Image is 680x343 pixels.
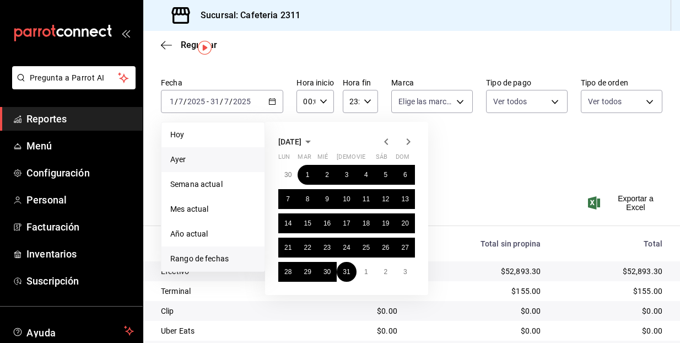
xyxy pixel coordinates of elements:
[345,171,349,179] abbr: 3 de julio de 2025
[192,9,300,22] h3: Sucursal: Cafeteria 2311
[403,268,407,276] abbr: 3 de agosto de 2025
[175,97,178,106] span: /
[317,165,337,185] button: 2 de julio de 2025
[382,195,389,203] abbr: 12 de julio de 2025
[278,262,298,282] button: 28 de julio de 2025
[376,189,395,209] button: 12 de julio de 2025
[181,40,217,50] span: Regresar
[26,219,134,234] span: Facturación
[376,238,395,258] button: 26 de julio de 2025
[207,97,209,106] span: -
[278,189,298,209] button: 7 de julio de 2025
[384,268,387,276] abbr: 2 de agosto de 2025
[382,219,389,227] abbr: 19 de julio de 2025
[210,97,220,106] input: --
[493,96,527,107] span: Ver todos
[170,179,256,190] span: Semana actual
[343,219,350,227] abbr: 17 de julio de 2025
[224,97,229,106] input: --
[396,189,415,209] button: 13 de julio de 2025
[304,268,311,276] abbr: 29 de julio de 2025
[296,79,333,87] label: Hora inicio
[337,213,356,233] button: 17 de julio de 2025
[26,165,134,180] span: Configuración
[317,238,337,258] button: 23 de julio de 2025
[26,274,134,288] span: Suscripción
[558,286,662,297] div: $155.00
[415,306,541,317] div: $0.00
[382,244,389,251] abbr: 26 de julio de 2025
[363,219,370,227] abbr: 18 de julio de 2025
[278,137,301,146] span: [DATE]
[402,244,409,251] abbr: 27 de julio de 2025
[357,238,376,258] button: 25 de julio de 2025
[396,165,415,185] button: 6 de julio de 2025
[337,153,402,165] abbr: jueves
[337,165,356,185] button: 3 de julio de 2025
[220,97,223,106] span: /
[396,238,415,258] button: 27 de julio de 2025
[284,244,292,251] abbr: 21 de julio de 2025
[304,244,311,251] abbr: 22 de julio de 2025
[317,189,337,209] button: 9 de julio de 2025
[558,239,662,248] div: Total
[317,262,337,282] button: 30 de julio de 2025
[170,203,256,215] span: Mes actual
[396,213,415,233] button: 20 de julio de 2025
[323,268,331,276] abbr: 30 de julio de 2025
[376,165,395,185] button: 5 de julio de 2025
[298,262,317,282] button: 29 de julio de 2025
[178,97,184,106] input: --
[317,306,397,317] div: $0.00
[403,171,407,179] abbr: 6 de julio de 2025
[229,97,233,106] span: /
[298,213,317,233] button: 15 de julio de 2025
[323,244,331,251] abbr: 23 de julio de 2025
[364,171,368,179] abbr: 4 de julio de 2025
[284,171,292,179] abbr: 30 de junio de 2025
[357,262,376,282] button: 1 de agosto de 2025
[396,262,415,282] button: 3 de agosto de 2025
[398,96,452,107] span: Elige las marcas
[278,238,298,258] button: 21 de julio de 2025
[161,79,283,87] label: Fecha
[590,194,662,212] button: Exportar a Excel
[558,266,662,277] div: $52,893.30
[317,325,397,336] div: $0.00
[26,138,134,153] span: Menú
[415,266,541,277] div: $52,893.30
[357,213,376,233] button: 18 de julio de 2025
[198,41,212,55] img: Tooltip marker
[161,306,300,317] div: Clip
[357,189,376,209] button: 11 de julio de 2025
[325,171,329,179] abbr: 2 de julio de 2025
[376,262,395,282] button: 2 de agosto de 2025
[415,325,541,336] div: $0.00
[581,79,662,87] label: Tipo de orden
[402,195,409,203] abbr: 13 de julio de 2025
[284,219,292,227] abbr: 14 de julio de 2025
[363,195,370,203] abbr: 11 de julio de 2025
[325,195,329,203] abbr: 9 de julio de 2025
[170,253,256,265] span: Rango de fechas
[396,153,409,165] abbr: domingo
[343,268,350,276] abbr: 31 de julio de 2025
[343,244,350,251] abbr: 24 de julio de 2025
[337,189,356,209] button: 10 de julio de 2025
[12,66,136,89] button: Pregunta a Parrot AI
[588,96,622,107] span: Ver todos
[26,324,120,337] span: Ayuda
[343,79,378,87] label: Hora fin
[364,268,368,276] abbr: 1 de agosto de 2025
[402,219,409,227] abbr: 20 de julio de 2025
[363,244,370,251] abbr: 25 de julio de 2025
[170,228,256,240] span: Año actual
[384,171,387,179] abbr: 5 de julio de 2025
[8,80,136,92] a: Pregunta a Parrot AI
[30,72,118,84] span: Pregunta a Parrot AI
[298,189,317,209] button: 8 de julio de 2025
[558,325,662,336] div: $0.00
[233,97,251,106] input: ----
[376,213,395,233] button: 19 de julio de 2025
